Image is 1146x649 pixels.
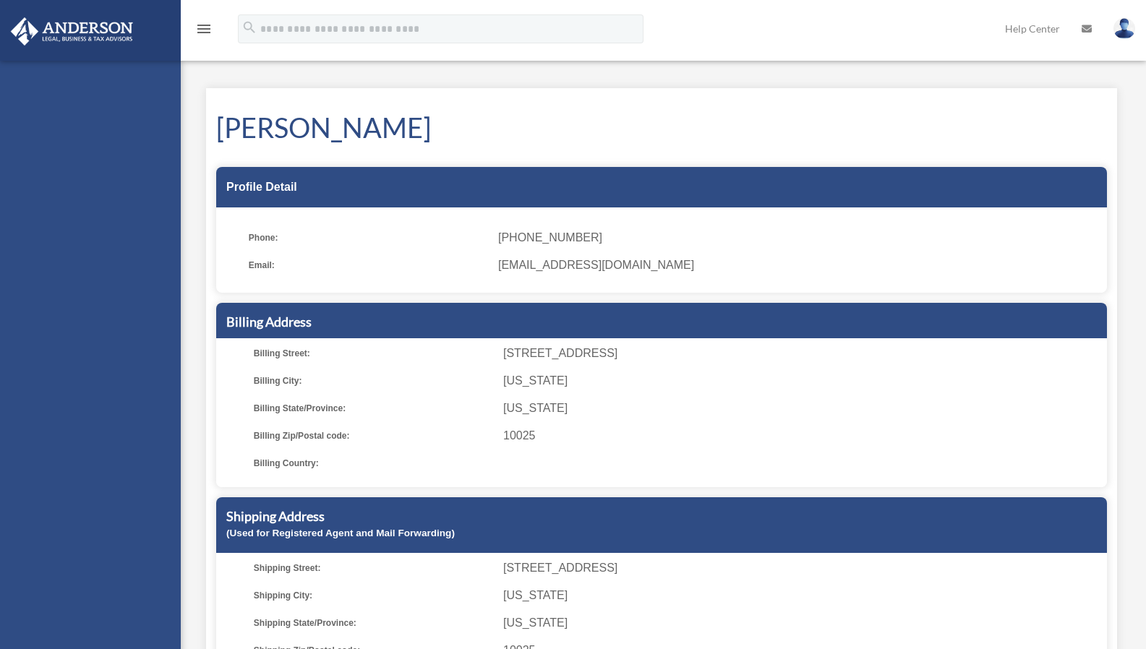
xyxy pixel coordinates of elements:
span: [EMAIL_ADDRESS][DOMAIN_NAME] [498,255,1097,275]
span: [US_STATE] [503,585,1102,606]
a: menu [195,25,213,38]
span: Shipping State/Province: [254,613,493,633]
span: [STREET_ADDRESS] [503,343,1102,364]
span: Billing Zip/Postal code: [254,426,493,446]
i: search [241,20,257,35]
span: [US_STATE] [503,371,1102,391]
span: Shipping City: [254,585,493,606]
span: Billing City: [254,371,493,391]
span: Email: [249,255,488,275]
h5: Shipping Address [226,507,1097,525]
span: Billing Country: [254,453,493,473]
div: Profile Detail [216,167,1107,207]
h5: Billing Address [226,313,1097,331]
span: [STREET_ADDRESS] [503,558,1102,578]
h1: [PERSON_NAME] [216,108,1107,147]
span: [US_STATE] [503,613,1102,633]
small: (Used for Registered Agent and Mail Forwarding) [226,528,455,538]
i: menu [195,20,213,38]
span: [US_STATE] [503,398,1102,418]
span: [PHONE_NUMBER] [498,228,1097,248]
span: Billing State/Province: [254,398,493,418]
span: 10025 [503,426,1102,446]
span: Shipping Street: [254,558,493,578]
img: Anderson Advisors Platinum Portal [7,17,137,46]
span: Billing Street: [254,343,493,364]
span: Phone: [249,228,488,248]
img: User Pic [1113,18,1135,39]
